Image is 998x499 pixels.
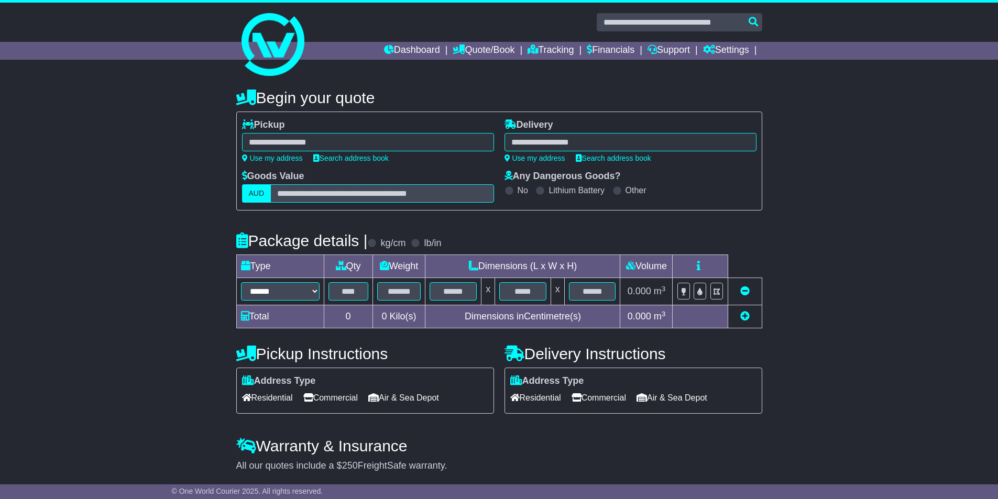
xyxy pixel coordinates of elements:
td: x [481,278,495,305]
span: © One World Courier 2025. All rights reserved. [172,487,323,495]
div: All our quotes include a $ FreightSafe warranty. [236,460,762,472]
td: 0 [324,305,372,328]
label: AUD [242,184,271,203]
td: Dimensions in Centimetre(s) [425,305,620,328]
span: Commercial [303,390,358,406]
label: No [518,185,528,195]
td: Weight [372,255,425,278]
sup: 3 [662,310,666,318]
label: Delivery [505,119,553,131]
label: Pickup [242,119,285,131]
label: kg/cm [380,238,405,249]
h4: Delivery Instructions [505,345,762,362]
a: Use my address [505,154,565,162]
h4: Pickup Instructions [236,345,494,362]
a: Add new item [740,311,750,321]
a: Use my address [242,154,303,162]
h4: Package details | [236,232,368,249]
td: Kilo(s) [372,305,425,328]
a: Remove this item [740,286,750,296]
a: Financials [587,42,634,60]
a: Search address book [576,154,651,162]
a: Support [648,42,690,60]
td: Dimensions (L x W x H) [425,255,620,278]
a: Tracking [528,42,574,60]
span: m [654,311,666,321]
span: 250 [342,460,358,471]
span: Residential [510,390,561,406]
a: Dashboard [384,42,440,60]
label: lb/in [424,238,441,249]
h4: Begin your quote [236,89,762,106]
span: Air & Sea Depot [637,390,707,406]
span: 0 [381,311,387,321]
label: Other [626,185,646,195]
td: Total [236,305,324,328]
td: Volume [620,255,673,278]
h4: Warranty & Insurance [236,437,762,454]
td: x [551,278,564,305]
label: Goods Value [242,171,304,182]
span: m [654,286,666,296]
label: Any Dangerous Goods? [505,171,621,182]
label: Address Type [242,375,316,387]
a: Search address book [313,154,389,162]
a: Quote/Book [453,42,514,60]
sup: 3 [662,285,666,293]
td: Type [236,255,324,278]
span: Air & Sea Depot [368,390,439,406]
span: 0.000 [628,311,651,321]
span: 0.000 [628,286,651,296]
span: Commercial [572,390,626,406]
td: Qty [324,255,372,278]
a: Settings [703,42,749,60]
span: Residential [242,390,293,406]
label: Lithium Battery [549,185,605,195]
label: Address Type [510,375,584,387]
